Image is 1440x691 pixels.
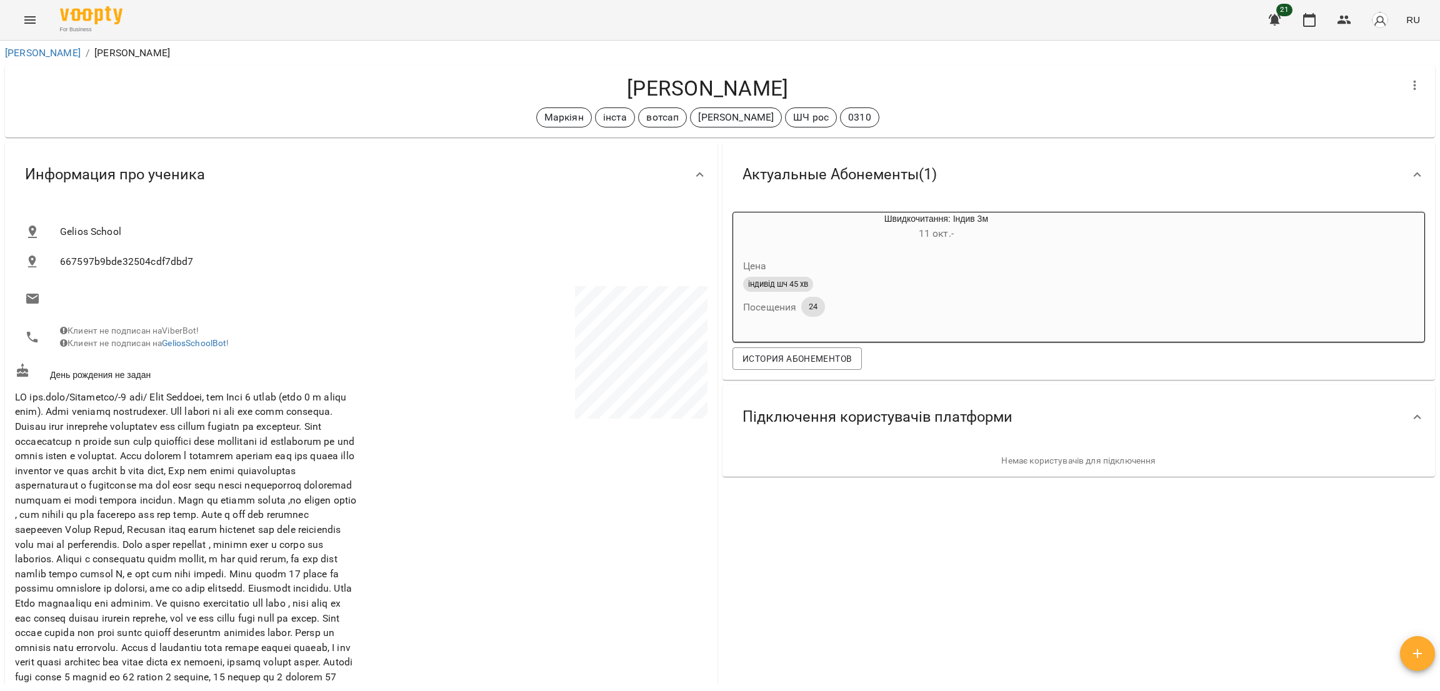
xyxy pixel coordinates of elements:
img: avatar_s.png [1371,11,1389,29]
span: Клиент не подписан на ! [60,338,229,348]
span: For Business [60,26,122,34]
p: вотсап [646,110,679,125]
p: [PERSON_NAME] [94,46,170,61]
div: вотсап [638,107,687,127]
p: 0310 [848,110,871,125]
span: 11 окт. - [919,227,954,239]
button: История абонементов [732,347,862,370]
div: Информация про ученика [5,142,717,207]
div: Підключення користувачів платформи [722,385,1435,449]
div: Актуальные Абонементы(1) [722,142,1435,207]
div: Маркіян [536,107,592,127]
div: Швидкочитання: Індив 3м [793,212,1079,242]
span: Информация про ученика [25,165,205,184]
div: Швидкочитання: Індив 3м [733,212,793,242]
h6: Цена [743,257,767,275]
span: індивід шч 45 хв [743,279,813,290]
span: Клиент не подписан на ViberBot! [60,326,199,336]
div: ШЧ рос [785,107,837,127]
span: Gelios School [60,224,697,239]
p: Немає користувачів для підключення [732,455,1425,467]
span: Підключення користувачів платформи [742,407,1012,427]
span: 24 [801,301,825,312]
p: Маркіян [544,110,584,125]
span: 21 [1276,4,1292,16]
button: Menu [15,5,45,35]
span: RU [1406,13,1420,26]
p: ШЧ рос [793,110,829,125]
li: / [86,46,89,61]
img: Voopty Logo [60,6,122,24]
p: [PERSON_NAME] [698,110,774,125]
a: [PERSON_NAME] [5,47,81,59]
div: [PERSON_NAME] [690,107,782,127]
div: День рождения не задан [12,360,361,384]
div: 0310 [840,107,879,127]
button: RU [1401,8,1425,31]
nav: breadcrumb [5,46,1435,61]
h6: Посещения [743,299,796,316]
div: інста [595,107,636,127]
h4: [PERSON_NAME] [15,76,1400,101]
p: інста [603,110,627,125]
span: История абонементов [742,351,852,366]
button: Швидкочитання: Індив 3м11 окт.- Ценаіндивід шч 45 хвПосещения24 [733,212,1079,332]
span: Актуальные Абонементы ( 1 ) [742,165,937,184]
a: GeliosSchoolBot [162,338,226,348]
span: 667597b9bde32504cdf7dbd7 [60,254,697,269]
